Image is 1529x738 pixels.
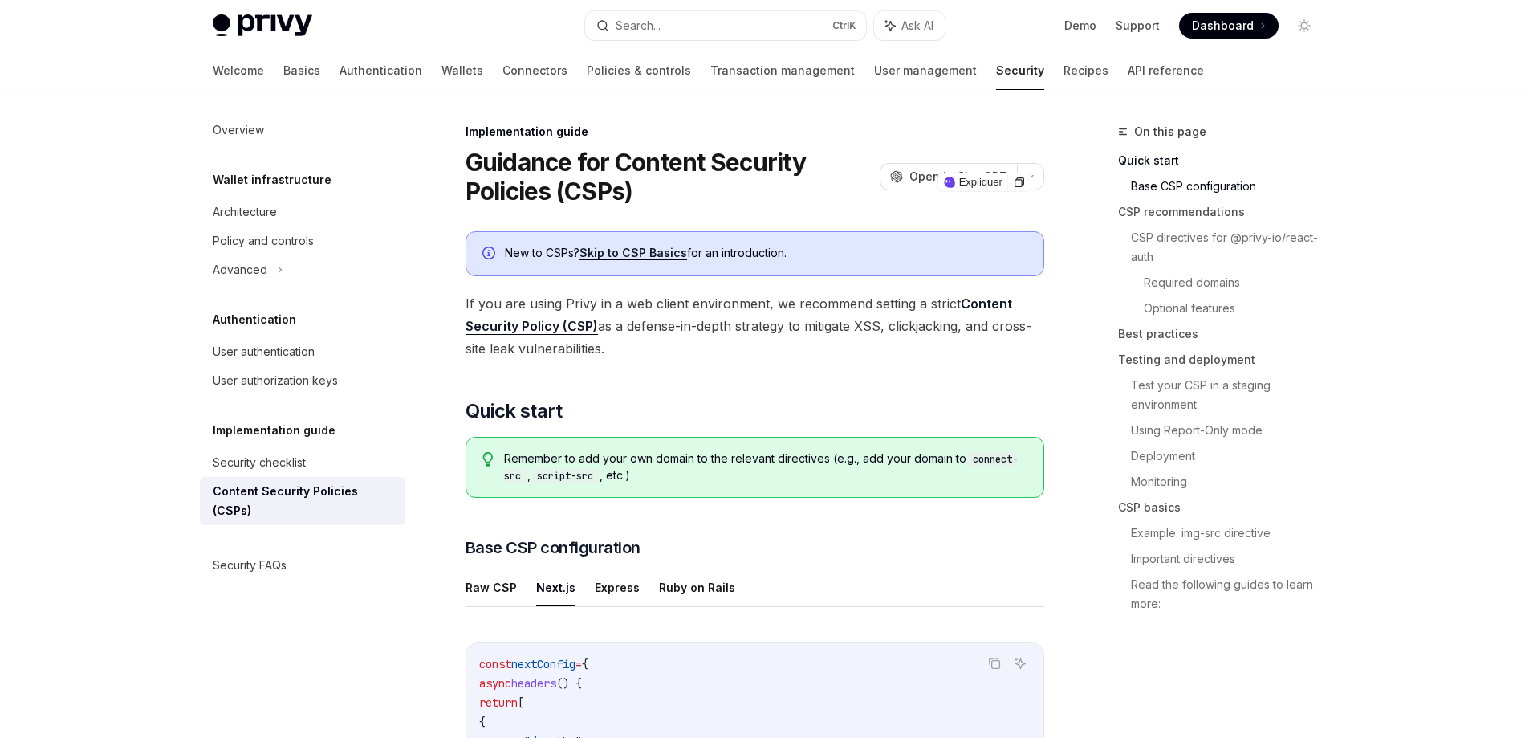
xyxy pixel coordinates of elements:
[213,453,306,472] div: Security checklist
[466,536,640,559] span: Base CSP configuration
[200,337,405,366] a: User authentication
[213,14,312,37] img: light logo
[1118,347,1330,373] a: Testing and deployment
[479,676,511,691] span: async
[1144,270,1330,296] a: Required domains
[200,551,405,580] a: Security FAQs
[1128,51,1204,90] a: API reference
[874,11,945,40] button: Ask AI
[200,366,405,395] a: User authorization keys
[1131,418,1330,443] a: Using Report-Only mode
[1131,373,1330,418] a: Test your CSP in a staging environment
[466,148,873,206] h1: Guidance for Content Security Policies (CSPs)
[1131,225,1330,270] a: CSP directives for @privy-io/react-auth
[1192,18,1254,34] span: Dashboard
[1118,321,1330,347] a: Best practices
[880,163,1017,190] button: Open in ChatGPT
[1131,520,1330,546] a: Example: img-src directive
[616,16,661,35] div: Search...
[511,657,575,671] span: nextConfig
[1064,18,1096,34] a: Demo
[504,451,1027,484] span: Remember to add your own domain to the relevant directives (e.g., add your domain to , , etc.)
[200,477,405,525] a: Content Security Policies (CSPs)
[213,310,296,329] h5: Authentication
[213,170,331,190] h5: Wallet infrastructure
[505,245,1027,263] div: New to CSPs? for an introduction.
[466,569,517,606] button: Raw CSP
[479,695,518,710] span: return
[984,653,1005,674] button: Copy the contents from the code block
[1179,13,1279,39] a: Dashboard
[213,231,314,251] div: Policy and controls
[466,292,1044,360] span: If you are using Privy in a web client environment, we recommend setting a strict as a defense-in...
[1118,495,1330,520] a: CSP basics
[1118,148,1330,173] a: Quick start
[200,448,405,477] a: Security checklist
[504,451,1018,484] code: connect-src
[466,398,562,424] span: Quick start
[1131,443,1330,469] a: Deployment
[479,715,486,729] span: {
[595,569,640,606] button: Express
[710,51,855,90] a: Transaction management
[479,657,511,671] span: const
[536,569,575,606] button: Next.js
[996,51,1044,90] a: Security
[1291,13,1317,39] button: Toggle dark mode
[531,468,600,484] code: script-src
[340,51,422,90] a: Authentication
[441,51,483,90] a: Wallets
[200,198,405,226] a: Architecture
[1131,546,1330,572] a: Important directives
[575,657,582,671] span: =
[1116,18,1160,34] a: Support
[901,18,933,34] span: Ask AI
[1063,51,1108,90] a: Recipes
[1118,199,1330,225] a: CSP recommendations
[1131,173,1330,199] a: Base CSP configuration
[585,11,866,40] button: Search...CtrlK
[1131,469,1330,495] a: Monitoring
[832,19,856,32] span: Ctrl K
[874,51,977,90] a: User management
[659,569,735,606] button: Ruby on Rails
[482,452,494,467] svg: Tip
[213,51,264,90] a: Welcome
[213,120,264,140] div: Overview
[213,556,287,575] div: Security FAQs
[582,657,588,671] span: {
[466,124,1044,140] div: Implementation guide
[556,676,582,691] span: () {
[213,260,267,279] div: Advanced
[909,169,1007,185] span: Open in ChatGPT
[213,342,315,361] div: User authentication
[579,246,687,260] a: Skip to CSP Basics
[511,676,556,691] span: headers
[213,202,277,222] div: Architecture
[1144,296,1330,321] a: Optional features
[518,695,524,710] span: [
[482,247,498,263] svg: Info
[502,51,567,90] a: Connectors
[200,116,405,145] a: Overview
[283,51,320,90] a: Basics
[587,51,691,90] a: Policies & controls
[213,421,335,440] h5: Implementation guide
[213,482,396,520] div: Content Security Policies (CSPs)
[200,226,405,255] a: Policy and controls
[1134,122,1206,141] span: On this page
[1131,572,1330,617] a: Read the following guides to learn more:
[1010,653,1031,674] button: Ask AI
[213,371,338,390] div: User authorization keys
